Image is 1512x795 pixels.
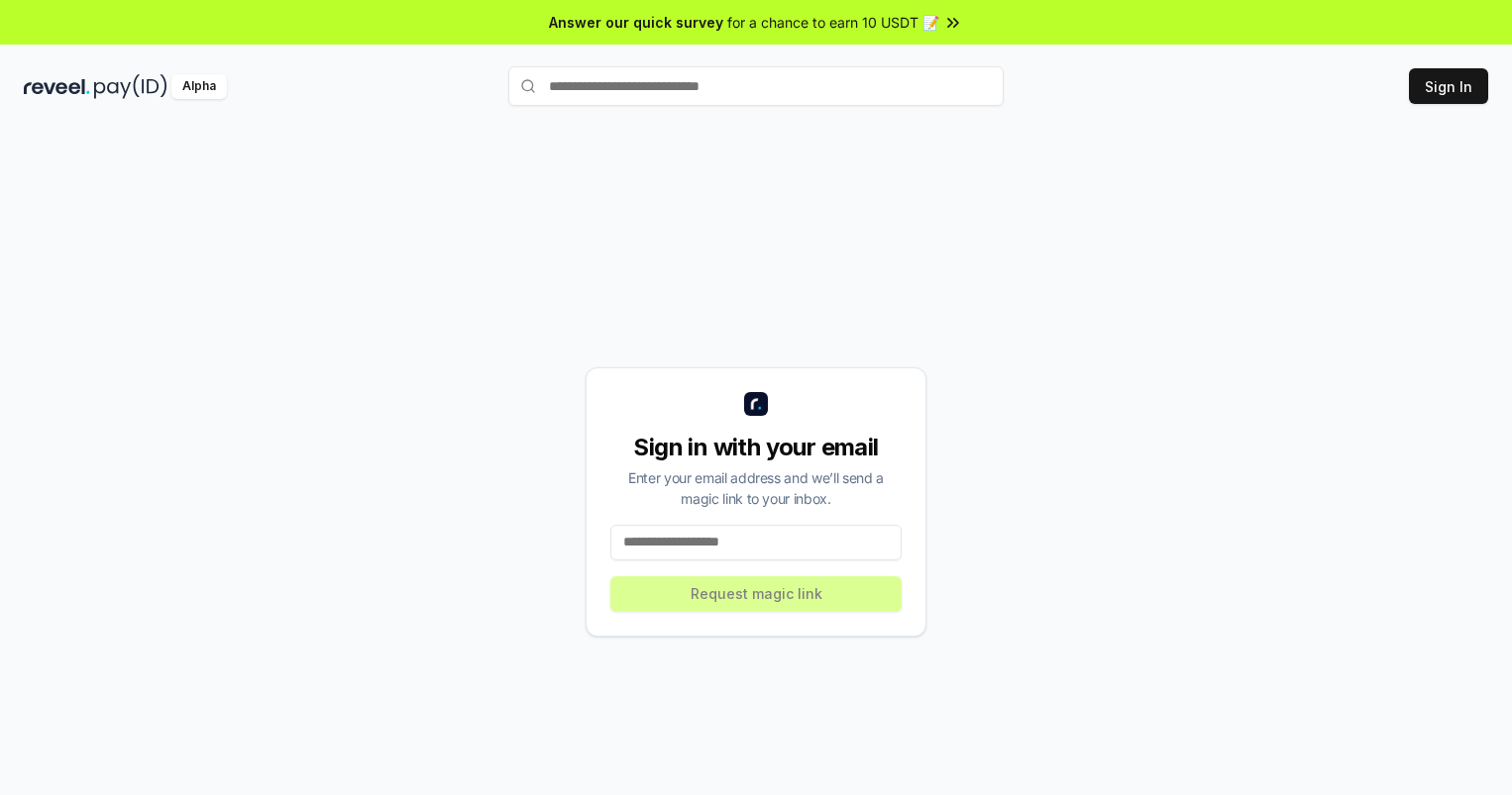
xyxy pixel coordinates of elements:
span: Answer our quick survey [549,12,723,33]
img: pay_id [94,74,167,99]
span: for a chance to earn 10 USDT 📝 [727,12,939,33]
img: reveel_dark [24,74,90,99]
div: Enter your email address and we’ll send a magic link to your inbox. [610,467,902,509]
div: Sign in with your email [610,432,902,463]
img: logo_small [744,392,768,416]
button: Sign In [1409,68,1488,104]
div: Alpha [171,74,227,99]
